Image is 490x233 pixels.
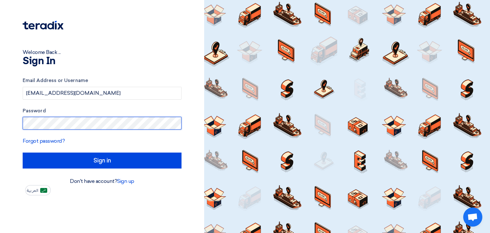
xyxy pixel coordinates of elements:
[117,178,134,184] a: Sign up
[23,49,182,56] div: Welcome Back ...
[23,77,182,84] label: Email Address or Username
[23,21,63,30] img: Teradix logo
[40,188,47,193] img: ar-AR.png
[463,207,482,227] a: Open chat
[23,153,182,169] input: Sign in
[25,185,51,195] button: العربية
[23,87,182,100] input: Enter your business email or username
[23,107,182,115] label: Password
[23,177,182,185] div: Don't have account?
[23,138,65,144] a: Forgot password?
[23,56,182,66] h1: Sign In
[27,188,38,193] span: العربية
